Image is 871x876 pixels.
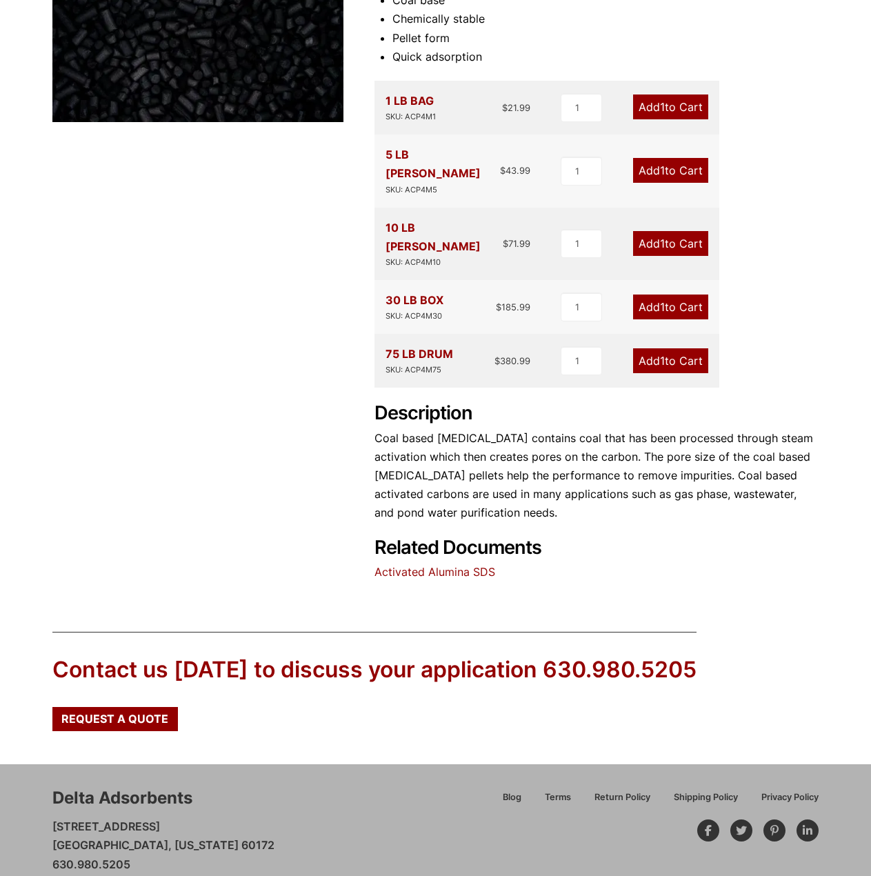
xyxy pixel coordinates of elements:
[392,48,819,66] li: Quick adsorption
[660,100,665,114] span: 1
[386,291,443,323] div: 30 LB BOX
[61,713,168,724] span: Request a Quote
[502,102,508,113] span: $
[52,786,192,810] div: Delta Adsorbents
[500,165,530,176] bdi: 43.99
[660,163,665,177] span: 1
[502,102,530,113] bdi: 21.99
[633,231,708,256] a: Add1to Cart
[52,707,178,730] a: Request a Quote
[500,165,505,176] span: $
[533,790,583,814] a: Terms
[491,790,533,814] a: Blog
[594,793,650,802] span: Return Policy
[52,655,697,686] div: Contact us [DATE] to discuss your application 630.980.5205
[386,92,436,123] div: 1 LB BAG
[660,237,665,250] span: 1
[494,355,530,366] bdi: 380.99
[761,793,819,802] span: Privacy Policy
[392,29,819,48] li: Pellet form
[386,146,501,196] div: 5 LB [PERSON_NAME]
[374,402,819,425] h2: Description
[386,345,453,377] div: 75 LB DRUM
[503,238,508,249] span: $
[583,790,662,814] a: Return Policy
[374,429,819,523] p: Coal based [MEDICAL_DATA] contains coal that has been processed through steam activation which th...
[386,219,503,269] div: 10 LB [PERSON_NAME]
[386,310,443,323] div: SKU: ACP4M30
[503,238,530,249] bdi: 71.99
[374,565,495,579] a: Activated Alumina SDS
[660,354,665,368] span: 1
[633,158,708,183] a: Add1to Cart
[392,10,819,28] li: Chemically stable
[503,793,521,802] span: Blog
[633,295,708,319] a: Add1to Cart
[496,301,530,312] bdi: 185.99
[633,348,708,373] a: Add1to Cart
[674,793,738,802] span: Shipping Policy
[386,256,503,269] div: SKU: ACP4M10
[633,94,708,119] a: Add1to Cart
[660,300,665,314] span: 1
[750,790,819,814] a: Privacy Policy
[496,301,501,312] span: $
[545,793,571,802] span: Terms
[386,364,453,377] div: SKU: ACP4M75
[494,355,500,366] span: $
[662,790,750,814] a: Shipping Policy
[386,183,501,197] div: SKU: ACP4M5
[386,110,436,123] div: SKU: ACP4M1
